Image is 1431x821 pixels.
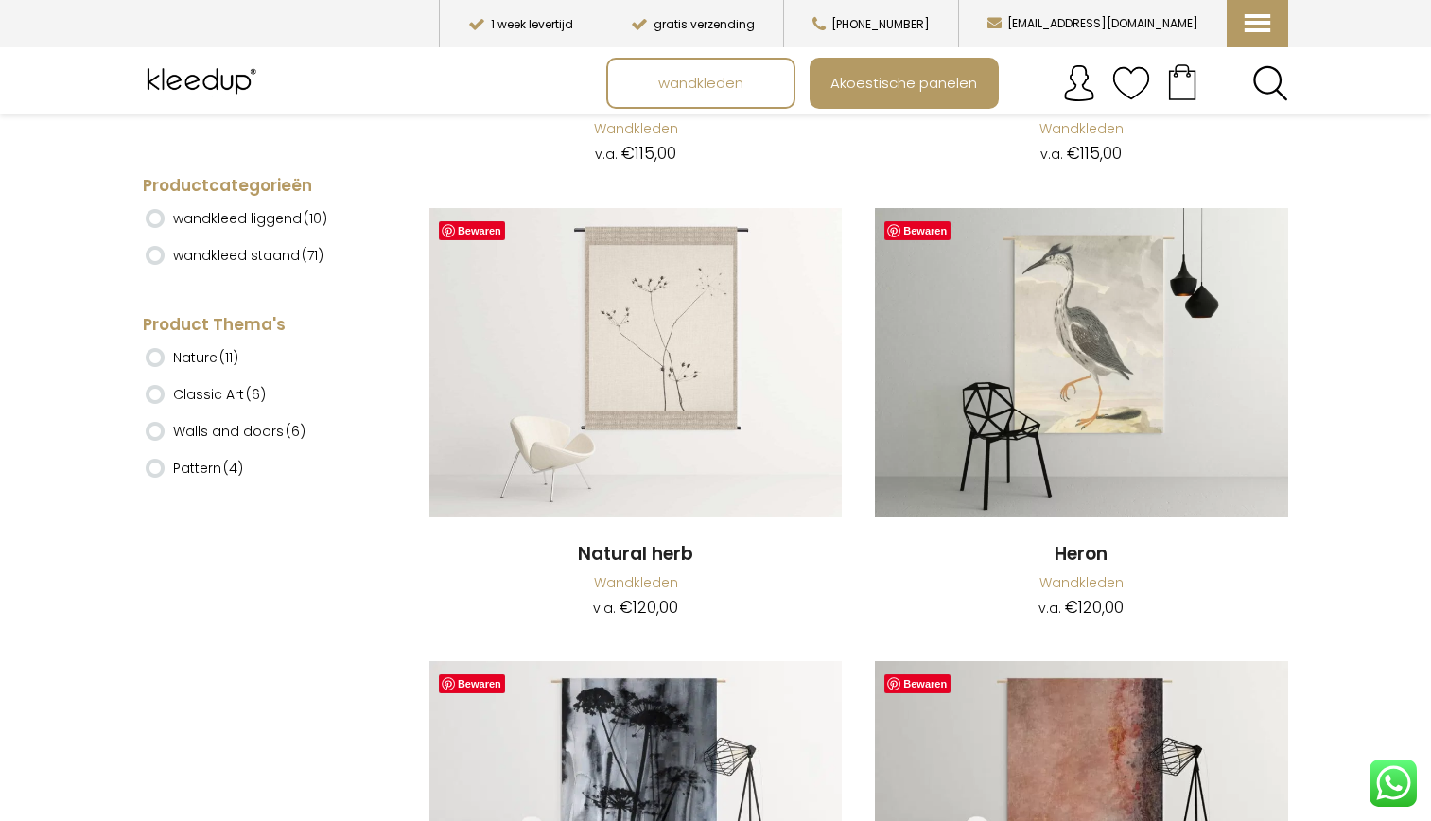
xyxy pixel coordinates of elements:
[875,542,1287,568] a: Heron
[1065,596,1078,619] span: €
[173,202,327,235] label: wandkleed liggend
[246,385,266,404] span: (6)
[820,65,987,101] span: Akoestische panelen
[620,596,678,619] bdi: 120,00
[302,246,323,265] span: (71)
[223,459,243,478] span: (4)
[429,208,842,517] img: Natural Herb
[439,221,505,240] a: Bewaren
[173,378,266,410] label: Classic Art
[439,674,505,693] a: Bewaren
[606,58,1302,109] nav: Main menu
[1150,58,1214,105] a: Your cart
[594,119,678,138] a: Wandkleden
[811,60,997,107] a: Akoestische panelen
[143,58,265,105] img: Kleedup
[875,208,1287,520] a: Heron
[884,674,951,693] a: Bewaren
[173,415,305,447] label: Walls and doors
[173,239,323,271] label: wandkleed staand
[1039,119,1124,138] a: Wandkleden
[143,175,372,198] h4: Productcategorieën
[875,208,1287,517] img: Heron
[621,142,676,165] bdi: 115,00
[143,314,372,337] h4: Product Thema's
[286,422,305,441] span: (6)
[173,341,238,374] label: Nature
[884,221,951,240] a: Bewaren
[595,145,618,164] span: v.a.
[429,542,842,568] a: Natural herb
[219,348,238,367] span: (11)
[304,209,327,228] span: (10)
[1067,142,1080,165] span: €
[429,208,842,520] a: Natural Herb
[1060,64,1098,102] img: account.svg
[1112,64,1150,102] img: verlanglijstje.svg
[1038,599,1061,618] span: v.a.
[1040,145,1063,164] span: v.a.
[593,599,616,618] span: v.a.
[621,142,635,165] span: €
[1065,596,1124,619] bdi: 120,00
[1039,573,1124,592] a: Wandkleden
[594,573,678,592] a: Wandkleden
[608,60,794,107] a: wandkleden
[1252,65,1288,101] a: Search
[173,452,243,484] label: Pattern
[620,596,633,619] span: €
[1067,142,1122,165] bdi: 115,00
[648,65,754,101] span: wandkleden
